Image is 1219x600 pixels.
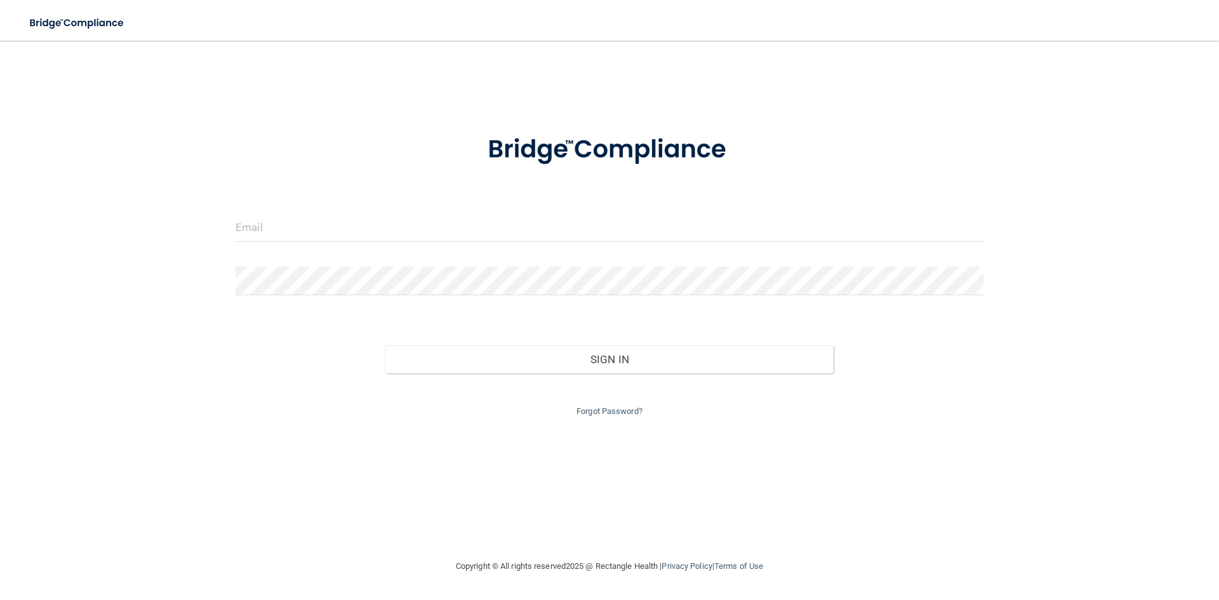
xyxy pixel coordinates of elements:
[378,546,841,587] div: Copyright © All rights reserved 2025 @ Rectangle Health | |
[662,561,712,571] a: Privacy Policy
[576,406,643,416] a: Forgot Password?
[462,117,757,183] img: bridge_compliance_login_screen.278c3ca4.svg
[714,561,763,571] a: Terms of Use
[19,10,136,36] img: bridge_compliance_login_screen.278c3ca4.svg
[236,213,983,242] input: Email
[385,345,834,373] button: Sign In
